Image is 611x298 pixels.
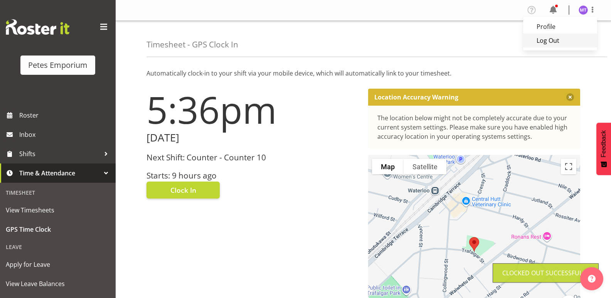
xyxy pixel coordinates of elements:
div: Leave [2,239,114,255]
span: Shifts [19,148,100,160]
h1: 5:36pm [146,89,359,130]
h4: Timesheet - GPS Clock In [146,40,238,49]
span: Feedback [600,130,607,157]
a: Apply for Leave [2,255,114,274]
a: Profile [523,20,597,34]
img: Rosterit website logo [6,19,69,35]
div: The location below might not be completely accurate due to your current system settings. Please m... [377,113,571,141]
button: Close message [566,93,574,101]
button: Clock In [146,182,220,199]
a: GPS Time Clock [2,220,114,239]
button: Feedback - Show survey [596,123,611,175]
p: Location Accuracy Warning [374,93,458,101]
button: Toggle fullscreen view [561,159,576,174]
button: Show satellite imagery [404,159,446,174]
h2: [DATE] [146,132,359,144]
span: Roster [19,109,112,121]
h3: Starts: 9 hours ago [146,171,359,180]
span: Time & Attendance [19,167,100,179]
h3: Next Shift: Counter - Counter 10 [146,153,359,162]
a: View Leave Balances [2,274,114,293]
a: Log Out [523,34,597,47]
span: Apply for Leave [6,259,110,270]
span: Inbox [19,129,112,140]
span: GPS Time Clock [6,224,110,235]
div: Petes Emporium [28,59,88,71]
img: help-xxl-2.png [588,275,596,283]
button: Show street map [372,159,404,174]
p: Automatically clock-in to your shift via your mobile device, which will automatically link to you... [146,69,580,78]
img: mya-taupawa-birkhead5814.jpg [579,5,588,15]
a: View Timesheets [2,200,114,220]
span: View Timesheets [6,204,110,216]
span: Clock In [170,185,196,195]
div: Timesheet [2,185,114,200]
span: View Leave Balances [6,278,110,290]
div: Clocked out Successfully [502,268,589,278]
